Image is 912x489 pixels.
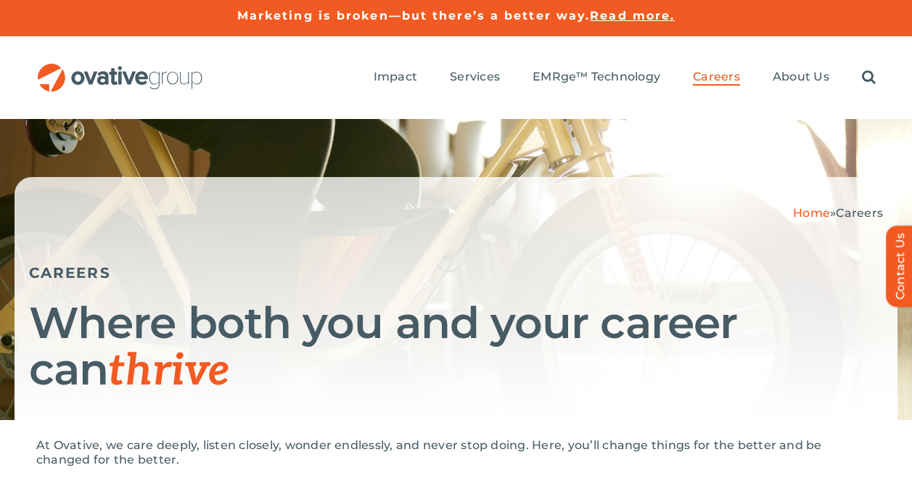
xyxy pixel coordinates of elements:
span: Careers [836,206,883,220]
a: About Us [773,70,829,86]
nav: Menu [374,54,876,101]
a: OG_Full_horizontal_RGB [36,62,204,75]
a: Search [862,70,876,86]
a: Services [450,70,500,86]
span: thrive [108,345,229,398]
h1: Where both you and your career can [29,300,883,395]
span: About Us [773,70,829,84]
h5: CAREERS [29,264,883,282]
a: Impact [374,70,417,86]
a: Careers [693,70,740,86]
a: Read more. [590,9,675,22]
a: Marketing is broken—but there’s a better way. [237,9,591,22]
a: Home [793,206,830,220]
span: Careers [693,70,740,84]
p: At Ovative, we care deeply, listen closely, wonder endlessly, and never stop doing. Here, you’ll ... [36,438,876,467]
span: » [793,206,883,220]
span: Services [450,70,500,84]
span: EMRge™ Technology [533,70,660,84]
span: Impact [374,70,417,84]
a: EMRge™ Technology [533,70,660,86]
